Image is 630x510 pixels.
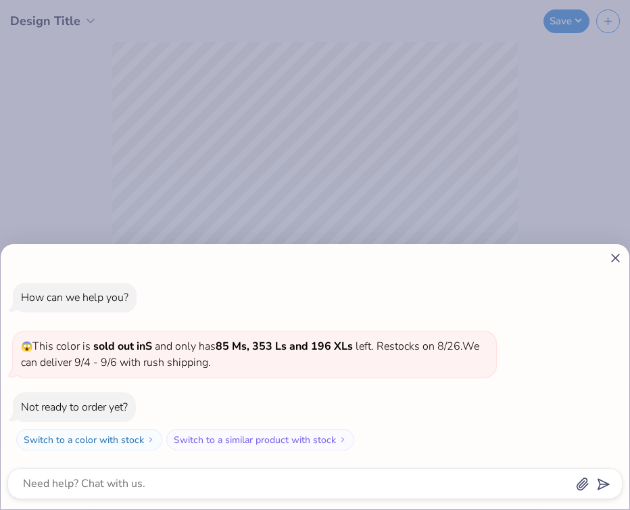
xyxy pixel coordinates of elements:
[21,400,128,415] div: Not ready to order yet?
[93,339,152,354] strong: sold out in S
[147,436,155,444] img: Switch to a color with stock
[21,290,128,305] div: How can we help you?
[21,340,32,353] span: 😱
[21,339,479,370] span: This color is and only has left . Restocks on 8/26. We can deliver 9/4 - 9/6 with rush shipping.
[339,436,347,444] img: Switch to a similar product with stock
[166,429,354,450] button: Switch to a similar product with stock
[16,429,162,450] button: Switch to a color with stock
[216,339,353,354] strong: 85 Ms, 353 Ls and 196 XLs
